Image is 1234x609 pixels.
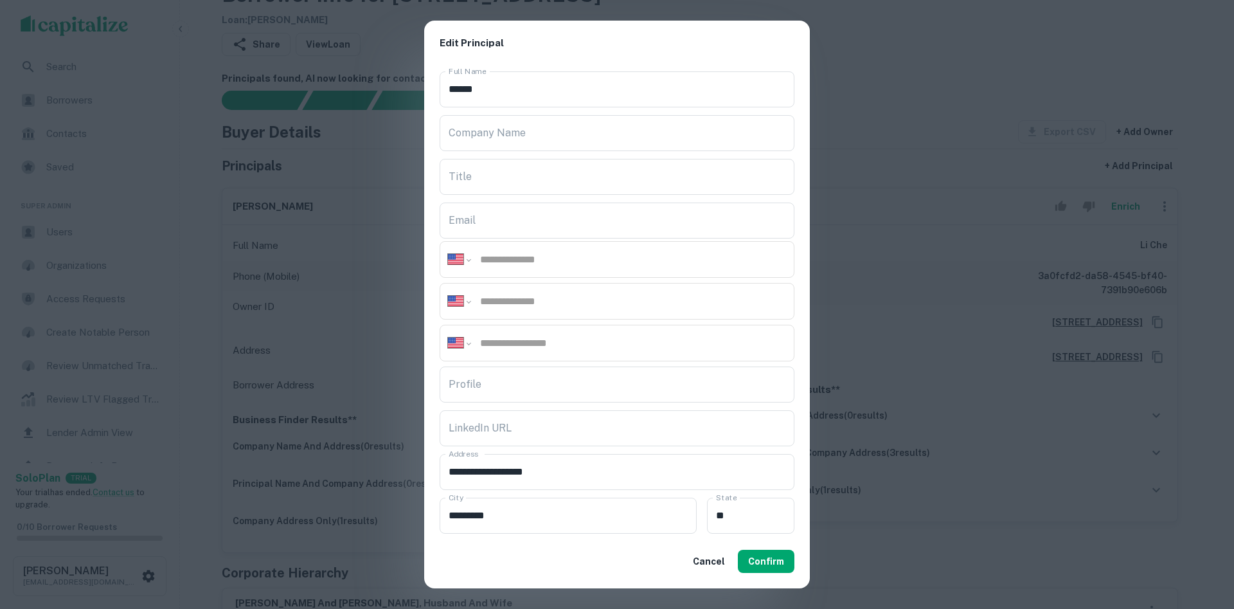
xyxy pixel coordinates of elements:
[424,21,810,66] h2: Edit Principal
[1170,465,1234,527] iframe: Chat Widget
[449,492,463,503] label: City
[738,550,794,573] button: Confirm
[716,492,737,503] label: State
[449,66,487,77] label: Full Name
[449,448,478,459] label: Address
[688,550,730,573] button: Cancel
